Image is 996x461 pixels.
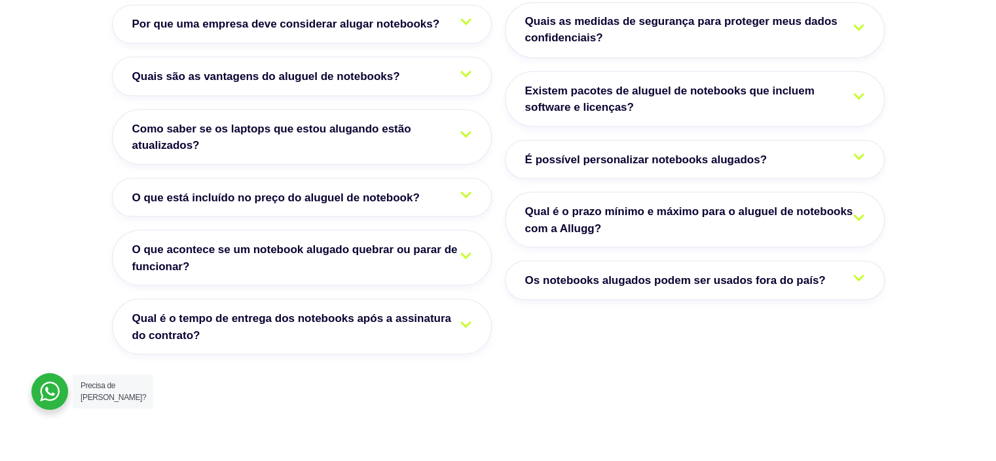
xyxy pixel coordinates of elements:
span: Como saber se os laptops que estou alugando estão atualizados? [132,120,471,153]
span: Precisa de [PERSON_NAME]? [81,381,146,402]
a: Existem pacotes de aluguel de notebooks que incluem software e licenças? [505,71,885,127]
a: É possível personalizar notebooks alugados? [505,140,885,179]
a: Qual é o tempo de entrega dos notebooks após a assinatura do contrato? [112,298,492,354]
a: O que acontece se um notebook alugado quebrar ou parar de funcionar? [112,230,492,285]
span: O que está incluído no preço do aluguel de notebook? [132,189,426,206]
a: Quais as medidas de segurança para proteger meus dados confidenciais? [505,2,885,58]
span: Qual é o prazo mínimo e máximo para o aluguel de notebooks com a Allugg? [525,203,864,236]
a: Por que uma empresa deve considerar alugar notebooks? [112,5,492,44]
span: Qual é o tempo de entrega dos notebooks após a assinatura do contrato? [132,310,471,343]
a: Como saber se os laptops que estou alugando estão atualizados? [112,109,492,165]
span: Os notebooks alugados podem ser usados fora do país? [525,271,832,289]
a: Qual é o prazo mínimo e máximo para o aluguel de notebooks com a Allugg? [505,191,885,247]
iframe: Chat Widget [761,294,996,461]
span: É possível personalizar notebooks alugados? [525,151,773,168]
a: O que está incluído no preço do aluguel de notebook? [112,178,492,217]
span: Por que uma empresa deve considerar alugar notebooks? [132,16,447,33]
div: Widget de chat [761,294,996,461]
a: Quais são as vantagens do aluguel de notebooks? [112,56,492,96]
span: Existem pacotes de aluguel de notebooks que incluem software e licenças? [525,82,864,115]
span: Quais são as vantagens do aluguel de notebooks? [132,68,407,85]
span: O que acontece se um notebook alugado quebrar ou parar de funcionar? [132,241,471,274]
a: Os notebooks alugados podem ser usados fora do país? [505,260,885,300]
span: Quais as medidas de segurança para proteger meus dados confidenciais? [525,13,864,47]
